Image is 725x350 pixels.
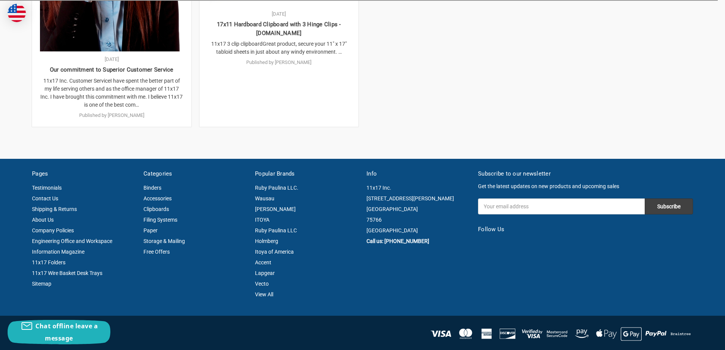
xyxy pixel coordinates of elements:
a: Shipping & Returns [32,206,77,212]
a: Filing Systems [143,217,177,223]
a: View All [255,291,273,297]
p: [DATE] [207,10,351,18]
a: Accent [255,259,271,265]
a: Lapgear [255,270,275,276]
p: Published by [PERSON_NAME] [207,59,351,66]
p: [DATE] [40,56,183,63]
a: Call us: [PHONE_NUMBER] [366,238,429,244]
a: Vecto [255,281,269,287]
input: Subscribe [645,198,693,214]
a: Binders [143,185,161,191]
a: Sitemap [32,281,51,287]
img: duty and tax information for United States [8,4,26,22]
a: Itoya of America [255,249,294,255]
a: Ruby Paulina LLC [255,227,297,233]
p: Published by [PERSON_NAME] [40,112,183,119]
p: 11x17 3 clip clipboardGreat product, secure your 11" x 17" tabloid sheets in just about any windy... [207,40,351,56]
span: Chat offline leave a message [35,322,98,342]
a: Contact Us [32,195,58,201]
a: Accessories [143,195,172,201]
a: 11x17 Folders [32,259,65,265]
a: Storage & Mailing [143,238,185,244]
h5: Info [366,169,470,178]
button: Chat offline leave a message [8,320,110,344]
a: Testimonials [32,185,62,191]
h5: Follow Us [478,225,693,234]
h5: Popular Brands [255,169,359,178]
a: Engineering Office and Workspace Information Magazine [32,238,112,255]
a: Free Offers [143,249,170,255]
a: Paper [143,227,158,233]
p: 11x17 Inc. Customer ServiceI have spent the better part of my life serving others and as the offi... [40,77,183,109]
address: 11x17 Inc. [STREET_ADDRESS][PERSON_NAME] [GEOGRAPHIC_DATA] 75766 [GEOGRAPHIC_DATA] [366,182,470,236]
h5: Pages [32,169,135,178]
a: Wausau [255,195,274,201]
a: Ruby Paulina LLC. [255,185,298,191]
a: Clipboards [143,206,169,212]
a: Holmberg [255,238,278,244]
a: ITOYA [255,217,269,223]
a: Company Policies [32,227,74,233]
a: Our commitment to Superior Customer Service [50,66,174,73]
h5: Subscribe to our newsletter [478,169,693,178]
a: 11x17 Wire Basket Desk Trays [32,270,102,276]
input: Your email address [478,198,645,214]
a: 17x11 Hardboard Clipboard with 3 Hinge Clips - [DOMAIN_NAME] [217,21,341,37]
h5: Categories [143,169,247,178]
p: © 2025 11x17 [32,331,359,339]
a: [PERSON_NAME] [255,206,296,212]
a: About Us [32,217,54,223]
p: Get the latest updates on new products and upcoming sales [478,182,693,190]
